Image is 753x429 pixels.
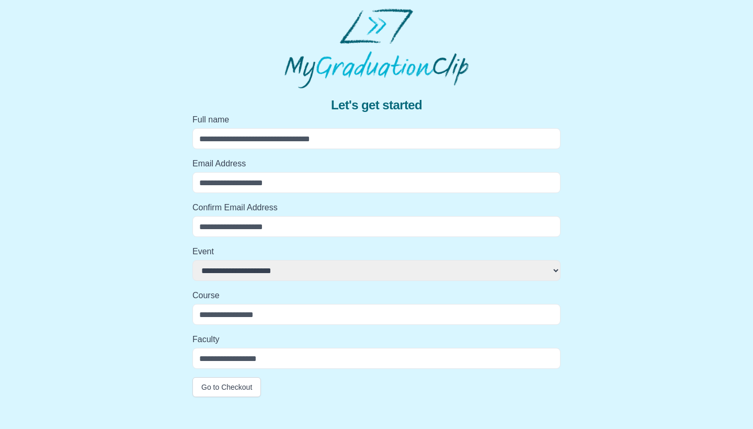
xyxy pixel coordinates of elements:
[284,8,469,88] img: MyGraduationClip
[192,114,561,126] label: Full name
[192,157,561,170] label: Email Address
[192,289,561,302] label: Course
[192,377,261,397] button: Go to Checkout
[192,201,561,214] label: Confirm Email Address
[192,333,561,346] label: Faculty
[331,97,422,114] span: Let's get started
[192,245,561,258] label: Event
